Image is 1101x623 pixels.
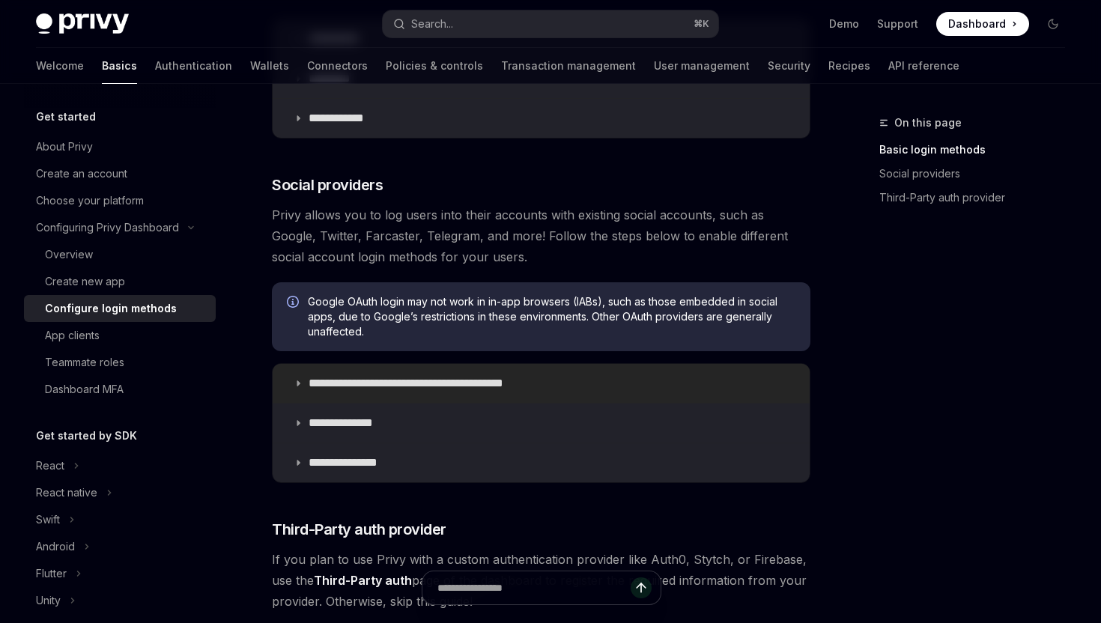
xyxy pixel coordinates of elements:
span: ⌘ K [694,18,709,30]
button: Swift [24,506,216,533]
a: Welcome [36,48,84,84]
a: Policies & controls [386,48,483,84]
div: App clients [45,326,100,344]
div: Android [36,538,75,556]
a: Transaction management [501,48,636,84]
a: Choose your platform [24,187,216,214]
div: Search... [411,15,453,33]
button: Flutter [24,560,216,587]
a: Teammate roles [24,349,216,376]
a: Create an account [24,160,216,187]
a: Configure login methods [24,295,216,322]
h5: Get started by SDK [36,427,137,445]
button: Configuring Privy Dashboard [24,214,216,241]
a: Basic login methods [879,138,1077,162]
a: Overview [24,241,216,268]
div: Choose your platform [36,192,144,210]
div: Configure login methods [45,300,177,317]
div: Overview [45,246,93,264]
a: Support [877,16,918,31]
div: Dashboard MFA [45,380,124,398]
div: Create an account [36,165,127,183]
span: Third-Party auth provider [272,519,446,540]
a: Dashboard MFA [24,376,216,403]
span: If you plan to use Privy with a custom authentication provider like Auth0, Stytch, or Firebase, u... [272,549,810,612]
span: Privy allows you to log users into their accounts with existing social accounts, such as Google, ... [272,204,810,267]
div: Unity [36,592,61,610]
a: API reference [888,48,959,84]
svg: Info [287,296,302,311]
div: React native [36,484,97,502]
a: Security [768,48,810,84]
a: Dashboard [936,12,1029,36]
a: Social providers [879,162,1077,186]
h5: Get started [36,108,96,126]
span: Google OAuth login may not work in in-app browsers (IABs), such as those embedded in social apps,... [308,294,795,339]
button: React [24,452,216,479]
button: React native [24,479,216,506]
a: App clients [24,322,216,349]
a: Connectors [307,48,368,84]
a: About Privy [24,133,216,160]
a: Recipes [828,48,870,84]
div: Flutter [36,565,67,583]
input: Ask a question... [437,571,631,604]
button: Android [24,533,216,560]
button: Unity [24,587,216,614]
div: About Privy [36,138,93,156]
a: Third-Party auth provider [879,186,1077,210]
button: Search...⌘K [383,10,718,37]
a: Demo [829,16,859,31]
span: Social providers [272,174,383,195]
button: Send message [631,577,652,598]
button: Toggle dark mode [1041,12,1065,36]
div: React [36,457,64,475]
span: Dashboard [948,16,1006,31]
a: Basics [102,48,137,84]
a: User management [654,48,750,84]
span: On this page [894,114,962,132]
a: Create new app [24,268,216,295]
div: Create new app [45,273,125,291]
div: Configuring Privy Dashboard [36,219,179,237]
div: Teammate roles [45,353,124,371]
div: Swift [36,511,60,529]
a: Wallets [250,48,289,84]
img: dark logo [36,13,129,34]
a: Authentication [155,48,232,84]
